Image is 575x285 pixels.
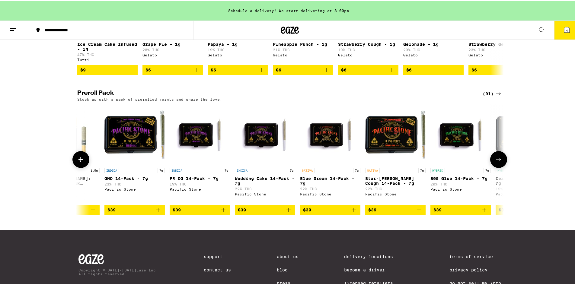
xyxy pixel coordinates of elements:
[353,166,360,172] p: 7g
[468,47,529,51] p: 23% THC
[300,103,360,203] a: Open page for Blue Dream 14-Pack - 7g from Pacific Stone
[430,103,491,203] a: Open page for 805 Glue 14-Pack - 7g from Pacific Stone
[403,47,464,51] p: 20% THC
[483,89,502,96] a: (91)
[303,206,311,211] span: $39
[208,47,268,51] p: 19% THC
[170,166,184,172] p: INDICA
[145,66,151,71] span: $6
[338,64,398,74] button: Add to bag
[496,103,556,203] a: Open page for Cereal Milk 14-Pack - 7g from Pacific Stone
[566,27,568,31] span: 4
[80,66,86,71] span: $9
[277,253,299,258] a: About Us
[430,204,491,214] button: Add to bag
[403,41,464,46] p: Gelonade - 1g
[4,4,43,9] span: Hi. Need any help?
[170,175,230,180] p: PR OG 14-Pack - 7g
[235,175,295,185] p: Wedding Cake 14-Pack - 7g
[273,41,333,46] p: Pineapple Punch - 1g
[142,41,203,46] p: Grape Pie - 1g
[468,41,529,46] p: Strawberry Gelato - 1g
[104,175,165,180] p: GMO 14-Pack - 7g
[238,206,246,211] span: $39
[170,103,230,163] img: Pacific Stone - PR OG 14-Pack - 7g
[208,41,268,46] p: Papaya - 1g
[235,103,295,203] a: Open page for Wedding Cake 14-Pack - 7g from Pacific Stone
[104,103,165,203] a: Open page for GMO 14-Pack - 7g from Pacific Stone
[235,191,295,195] div: Pacific Stone
[77,96,222,100] p: Stock up with a pack of prerolled joints and share the love.
[208,52,268,56] div: Gelato
[170,186,230,190] div: Pacific Stone
[104,186,165,190] div: Pacific Stone
[499,206,507,211] span: $39
[78,267,158,275] p: Copyright © [DATE]-[DATE] Eaze Inc. All rights reserved.
[77,57,138,61] div: Tutti
[403,52,464,56] div: Gelato
[430,103,491,163] img: Pacific Stone - 805 Glue 14-Pack - 7g
[77,89,473,96] h2: Preroll Pack
[300,191,360,195] div: Pacific Stone
[430,175,491,180] p: 805 Glue 14-Pack - 7g
[468,64,529,74] button: Add to bag
[365,166,380,172] p: SATIVA
[496,175,556,185] p: Cereal Milk 14-Pack - 7g
[204,266,231,271] a: Contact Us
[365,204,426,214] button: Add to bag
[300,186,360,190] p: 22% THC
[496,186,556,190] p: 19% THC
[204,253,231,258] a: Support
[77,52,138,55] p: 47% THC
[365,191,426,195] div: Pacific Stone
[173,206,181,211] span: $39
[300,166,315,172] p: SATIVA
[365,175,426,185] p: Star-[PERSON_NAME] Cough 14-Pack - 7g
[338,41,398,46] p: Strawberry Cough - 1g
[418,166,426,172] p: 7g
[104,204,165,214] button: Add to bag
[430,166,445,172] p: HYBRID
[496,191,556,195] div: Pacific Stone
[77,41,138,50] p: Ice Cream Cake Infused - 1g
[484,166,491,172] p: 7g
[471,66,477,71] span: $6
[368,206,376,211] span: $39
[104,181,165,185] p: 23% THC
[158,166,165,172] p: 7g
[208,64,268,74] button: Add to bag
[235,166,249,172] p: INDICA
[338,47,398,51] p: 19% THC
[170,103,230,203] a: Open page for PR OG 14-Pack - 7g from Pacific Stone
[365,103,426,203] a: Open page for Star-berry Cough 14-Pack - 7g from Pacific Stone
[344,280,404,284] a: Licensed Retailers
[170,181,230,185] p: 19% THC
[89,166,100,172] p: 1.5g
[300,103,360,163] img: Pacific Stone - Blue Dream 14-Pack - 7g
[276,66,281,71] span: $6
[273,64,333,74] button: Add to bag
[104,103,165,163] img: Pacific Stone - GMO 14-Pack - 7g
[496,166,510,172] p: HYBRID
[277,266,299,271] a: Blog
[365,186,426,190] p: 22% THC
[449,253,501,258] a: Terms of Service
[300,175,360,185] p: Blue Dream 14-Pack - 7g
[107,206,116,211] span: $39
[403,64,464,74] button: Add to bag
[468,52,529,56] div: Gelato
[344,266,404,271] a: Become a Driver
[273,52,333,56] div: Gelato
[142,52,203,56] div: Gelato
[235,103,295,163] img: Pacific Stone - Wedding Cake 14-Pack - 7g
[430,181,491,185] p: 20% THC
[235,186,295,190] p: 22% THC
[277,280,299,284] a: Press
[273,47,333,51] p: 21% THC
[235,204,295,214] button: Add to bag
[142,64,203,74] button: Add to bag
[288,166,295,172] p: 7g
[406,66,412,71] span: $6
[142,47,203,51] p: 20% THC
